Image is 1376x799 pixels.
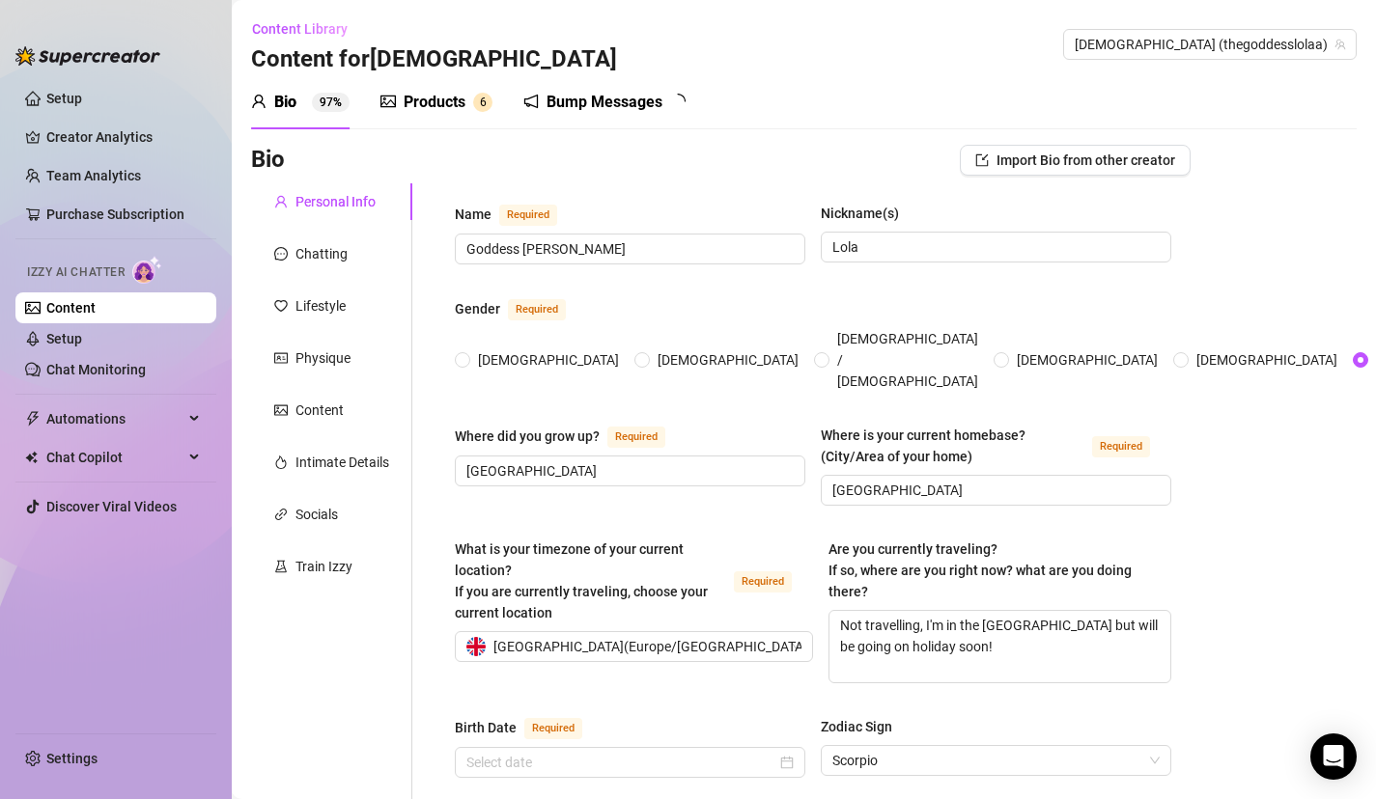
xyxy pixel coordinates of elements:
[274,195,288,208] span: user
[46,362,146,377] a: Chat Monitoring
[295,399,344,421] div: Content
[455,717,517,738] div: Birth Date
[821,425,1171,467] label: Where is your current homebase? (City/Area of your home)
[274,91,296,114] div: Bio
[821,203,913,224] label: Nickname(s)
[828,541,1132,599] span: Are you currently traveling? If so, where are you right now? what are you doing there?
[25,411,41,427] span: thunderbolt
[607,427,665,448] span: Required
[46,751,98,766] a: Settings
[404,91,465,114] div: Products
[251,44,617,75] h3: Content for [DEMOGRAPHIC_DATA]
[46,207,184,222] a: Purchase Subscription
[832,236,1156,258] input: Nickname(s)
[274,403,288,417] span: picture
[46,91,82,106] a: Setup
[251,145,285,176] h3: Bio
[524,718,582,739] span: Required
[46,300,96,316] a: Content
[832,480,1156,501] input: Where is your current homebase? (City/Area of your home)
[1310,733,1357,780] div: Open Intercom Messenger
[455,298,500,319] div: Gender
[499,205,557,226] span: Required
[46,122,201,152] a: Creator Analytics
[455,297,587,320] label: Gender
[455,426,600,447] div: Where did you grow up?
[274,351,288,365] span: idcard
[46,331,82,346] a: Setup
[832,746,1160,775] span: Scorpio
[997,152,1175,168] span: Import Bio from other creator
[466,752,776,773] input: Birth Date
[274,508,288,521] span: link
[25,451,38,464] img: Chat Copilot
[295,191,376,212] div: Personal Info
[473,93,492,112] sup: 6
[295,243,348,264] div: Chatting
[132,256,162,284] img: AI Chatter
[821,716,892,737] div: Zodiac Sign
[295,347,351,369] div: Physique
[46,442,183,473] span: Chat Copilot
[46,403,183,434] span: Automations
[312,93,350,112] sup: 97%
[821,203,899,224] div: Nickname(s)
[455,203,578,226] label: Name
[466,238,790,260] input: Name
[274,247,288,261] span: message
[470,349,627,371] span: [DEMOGRAPHIC_DATA]
[734,571,792,592] span: Required
[668,92,688,111] span: loading
[274,560,288,573] span: experiment
[455,716,604,739] label: Birth Date
[466,637,486,656] img: gb
[523,94,539,109] span: notification
[455,425,687,448] label: Where did you grow up?
[1075,30,1345,59] span: Goddess (thegoddesslolaa)
[650,349,806,371] span: [DEMOGRAPHIC_DATA]
[829,328,986,392] span: [DEMOGRAPHIC_DATA] / [DEMOGRAPHIC_DATA]
[960,145,1191,176] button: Import Bio from other creator
[480,96,487,109] span: 6
[380,94,396,109] span: picture
[274,299,288,313] span: heart
[829,611,1170,682] textarea: Not travelling, I'm in the [GEOGRAPHIC_DATA] but will be going on holiday soon!
[274,455,288,469] span: fire
[251,94,267,109] span: user
[466,460,790,482] input: Where did you grow up?
[1334,39,1346,50] span: team
[493,632,812,661] span: [GEOGRAPHIC_DATA] ( Europe/[GEOGRAPHIC_DATA] )
[252,21,348,37] span: Content Library
[975,153,989,167] span: import
[547,91,662,114] div: Bump Messages
[455,204,491,225] div: Name
[46,168,141,183] a: Team Analytics
[1092,436,1150,457] span: Required
[46,499,177,514] a: Discover Viral Videos
[295,504,338,525] div: Socials
[1009,349,1165,371] span: [DEMOGRAPHIC_DATA]
[295,295,346,317] div: Lifestyle
[15,46,160,66] img: logo-BBDzfeDw.svg
[1189,349,1345,371] span: [DEMOGRAPHIC_DATA]
[251,14,363,44] button: Content Library
[821,716,906,737] label: Zodiac Sign
[455,541,708,620] span: What is your timezone of your current location? If you are currently traveling, choose your curre...
[295,452,389,473] div: Intimate Details
[27,263,125,282] span: Izzy AI Chatter
[821,425,1084,467] div: Where is your current homebase? (City/Area of your home)
[295,556,352,577] div: Train Izzy
[508,299,566,320] span: Required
